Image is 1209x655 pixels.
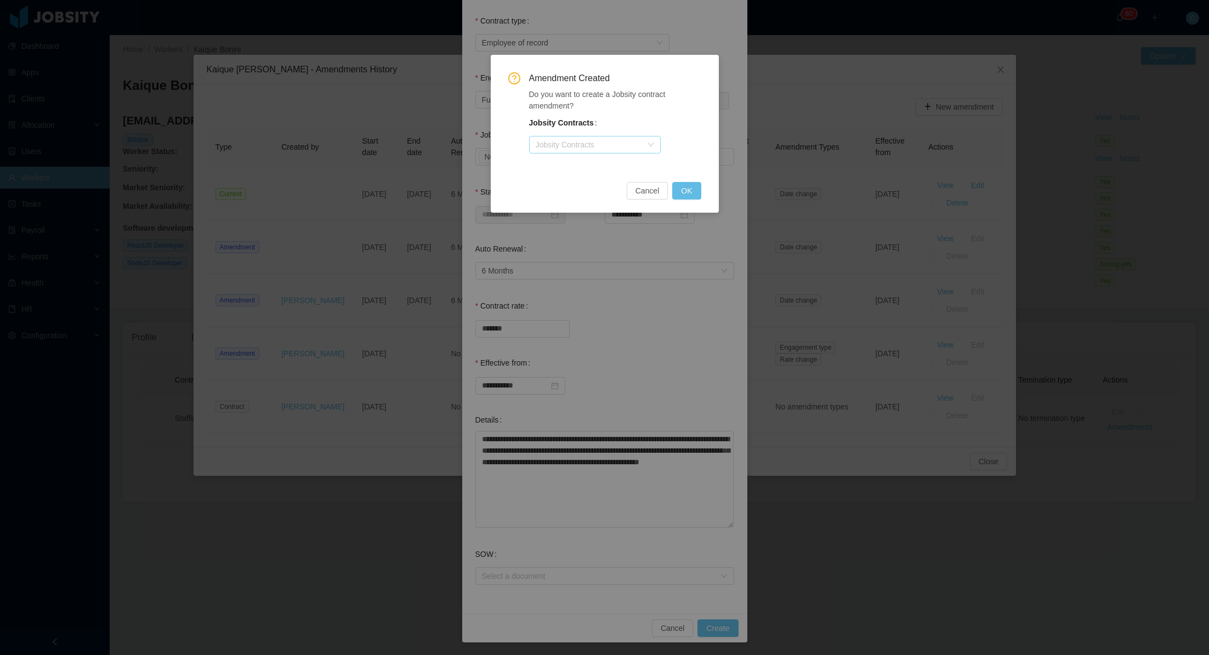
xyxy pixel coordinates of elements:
span: Amendment Created [529,72,701,84]
span: Do you want to create a Jobsity contract amendment? [529,90,666,110]
b: Jobsity Contracts [529,118,594,127]
i: icon: down [648,141,654,149]
div: Jobsity Contracts [536,139,642,150]
button: Cancel [627,182,668,200]
i: icon: question-circle [508,72,520,84]
button: OK [672,182,701,200]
